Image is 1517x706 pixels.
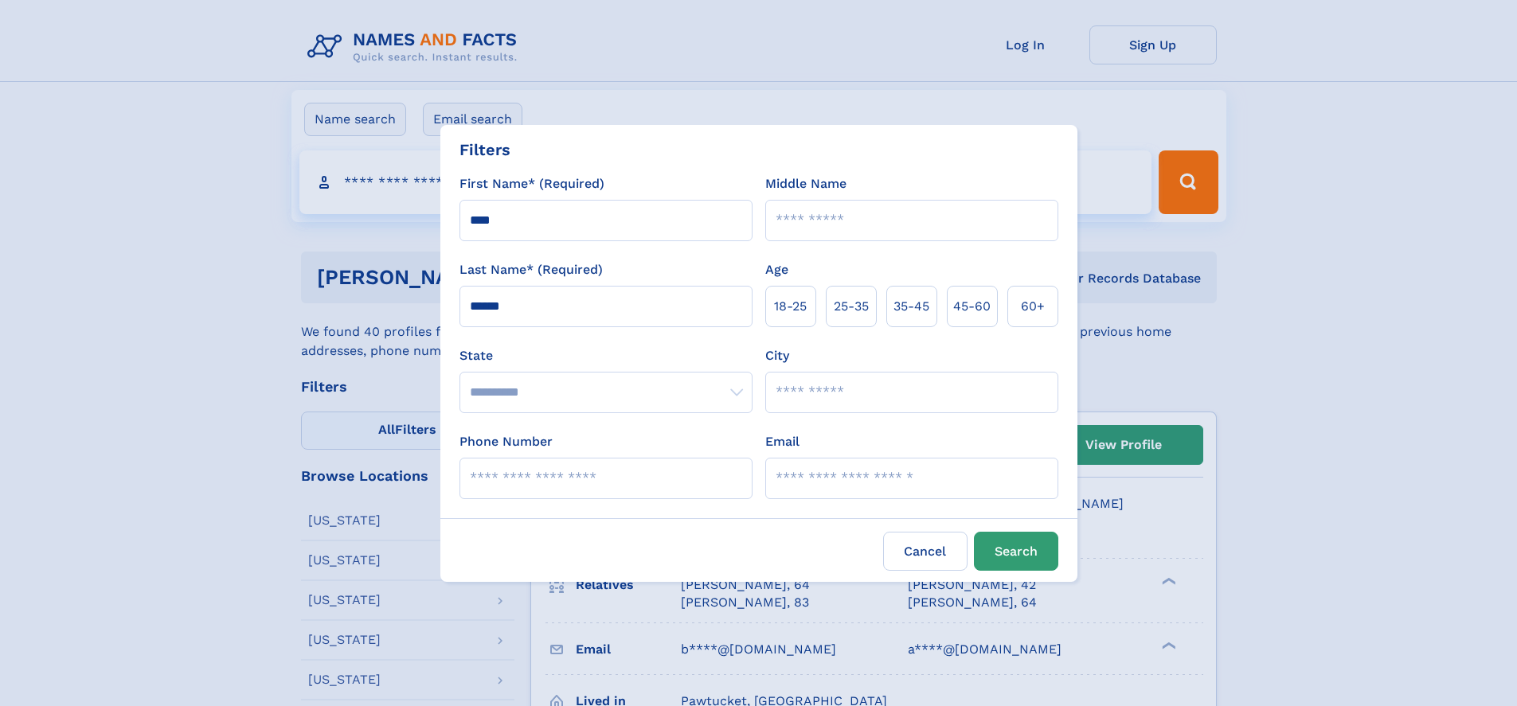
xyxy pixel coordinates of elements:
span: 45‑60 [953,297,991,316]
label: Email [765,432,800,451]
span: 60+ [1021,297,1045,316]
label: Cancel [883,532,968,571]
label: State [459,346,753,365]
div: Filters [459,138,510,162]
label: Middle Name [765,174,846,193]
span: 25‑35 [834,297,869,316]
label: Phone Number [459,432,553,451]
button: Search [974,532,1058,571]
label: City [765,346,789,365]
label: Age [765,260,788,279]
label: Last Name* (Required) [459,260,603,279]
span: 35‑45 [893,297,929,316]
label: First Name* (Required) [459,174,604,193]
span: 18‑25 [774,297,807,316]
